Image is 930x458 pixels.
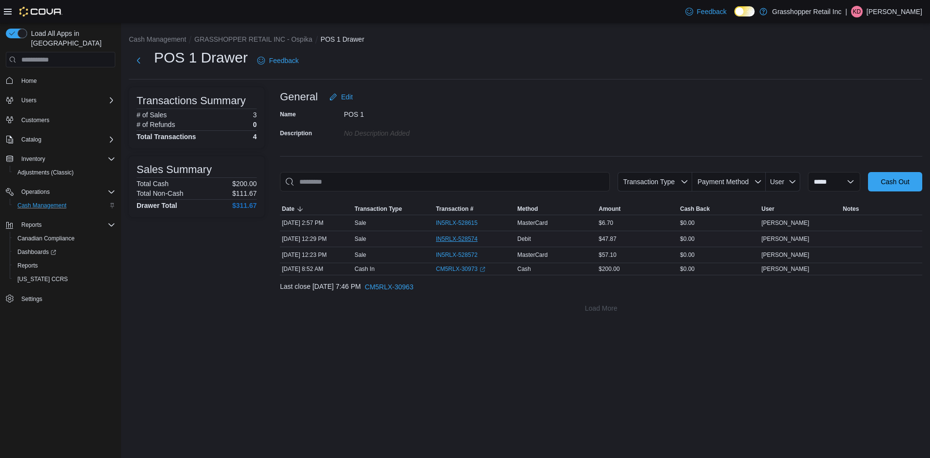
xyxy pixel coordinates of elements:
[480,267,485,272] svg: External link
[697,7,727,16] span: Feedback
[361,277,417,297] button: CM5RLX-30963
[10,259,119,272] button: Reports
[585,303,618,313] span: Load More
[280,299,922,318] button: Load More
[2,152,119,166] button: Inventory
[599,251,617,259] span: $57.10
[280,172,610,191] input: This is a search bar. As you type, the results lower in the page will automatically filter.
[19,7,62,16] img: Cova
[137,164,212,175] h3: Sales Summary
[14,167,77,178] a: Adjustments (Classic)
[17,169,74,176] span: Adjustments (Classic)
[253,121,257,128] p: 0
[21,188,50,196] span: Operations
[14,167,115,178] span: Adjustments (Classic)
[17,186,54,198] button: Operations
[697,178,749,186] span: Payment Method
[282,205,294,213] span: Date
[597,203,678,215] button: Amount
[10,199,119,212] button: Cash Management
[137,202,177,209] h4: Drawer Total
[599,219,613,227] span: $6.70
[17,134,115,145] span: Catalog
[14,200,115,211] span: Cash Management
[17,186,115,198] span: Operations
[692,172,766,191] button: Payment Method
[2,113,119,127] button: Customers
[14,200,70,211] a: Cash Management
[21,96,36,104] span: Users
[137,133,196,141] h4: Total Transactions
[321,35,364,43] button: POS 1 Drawer
[253,111,257,119] p: 3
[365,282,413,292] span: CM5RLX-30963
[17,248,56,256] span: Dashboards
[841,203,922,215] button: Notes
[770,178,785,186] span: User
[21,116,49,124] span: Customers
[21,221,42,229] span: Reports
[21,77,37,85] span: Home
[2,73,119,87] button: Home
[867,6,922,17] p: [PERSON_NAME]
[680,205,710,213] span: Cash Back
[253,133,257,141] h4: 4
[325,87,356,107] button: Edit
[280,263,353,275] div: [DATE] 8:52 AM
[2,185,119,199] button: Operations
[253,51,302,70] a: Feedback
[881,177,909,187] span: Cash Out
[344,126,474,137] div: No Description added
[14,246,60,258] a: Dashboards
[761,219,809,227] span: [PERSON_NAME]
[17,75,41,87] a: Home
[27,29,115,48] span: Load All Apps in [GEOGRAPHIC_DATA]
[137,190,184,197] h6: Total Non-Cash
[2,94,119,107] button: Users
[14,233,115,244] span: Canadian Compliance
[436,251,478,259] span: IN5RLX-528572
[232,180,257,188] p: $200.00
[17,74,115,86] span: Home
[280,91,318,103] h3: General
[280,203,353,215] button: Date
[355,251,366,259] p: Sale
[10,245,119,259] a: Dashboards
[599,205,620,213] span: Amount
[14,260,115,271] span: Reports
[17,293,115,305] span: Settings
[843,205,859,213] span: Notes
[436,249,487,261] button: IN5RLX-528572
[129,51,148,70] button: Next
[761,235,809,243] span: [PERSON_NAME]
[678,217,759,229] div: $0.00
[623,178,675,186] span: Transaction Type
[17,219,46,231] button: Reports
[2,218,119,232] button: Reports
[21,136,41,143] span: Catalog
[436,205,473,213] span: Transaction #
[14,233,78,244] a: Canadian Compliance
[17,95,40,106] button: Users
[280,217,353,229] div: [DATE] 2:57 PM
[517,251,548,259] span: MasterCard
[17,114,115,126] span: Customers
[17,275,68,283] span: [US_STATE] CCRS
[678,263,759,275] div: $0.00
[355,205,402,213] span: Transaction Type
[772,6,841,17] p: Grasshopper Retail Inc
[17,235,75,242] span: Canadian Compliance
[853,6,861,17] span: KD
[17,153,115,165] span: Inventory
[280,233,353,245] div: [DATE] 12:29 PM
[678,203,759,215] button: Cash Back
[137,121,175,128] h6: # of Refunds
[517,265,531,273] span: Cash
[436,217,487,229] button: IN5RLX-528615
[17,114,53,126] a: Customers
[2,133,119,146] button: Catalog
[761,205,775,213] span: User
[17,95,115,106] span: Users
[14,260,42,271] a: Reports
